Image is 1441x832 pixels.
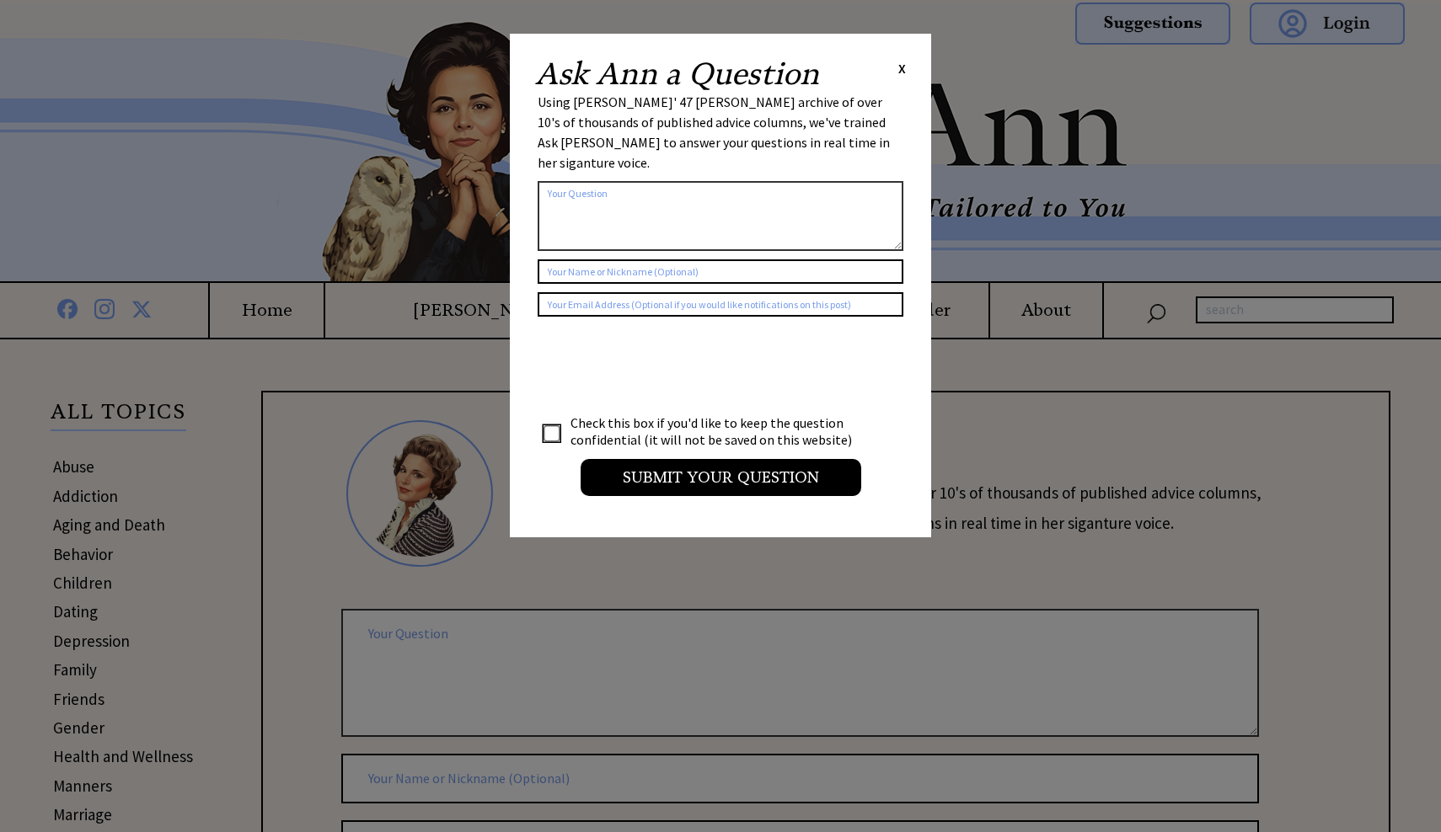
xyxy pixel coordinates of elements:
h2: Ask Ann a Question [535,59,819,89]
input: Submit your Question [581,459,861,496]
iframe: reCAPTCHA [538,333,794,399]
input: Your Name or Nickname (Optional) [538,259,903,284]
span: X [898,60,906,77]
input: Your Email Address (Optional if you would like notifications on this post) [538,292,903,317]
div: Using [PERSON_NAME]' 47 [PERSON_NAME] archive of over 10's of thousands of published advice colum... [538,92,903,173]
td: Check this box if you'd like to keep the question confidential (it will not be saved on this webs... [570,413,868,449]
